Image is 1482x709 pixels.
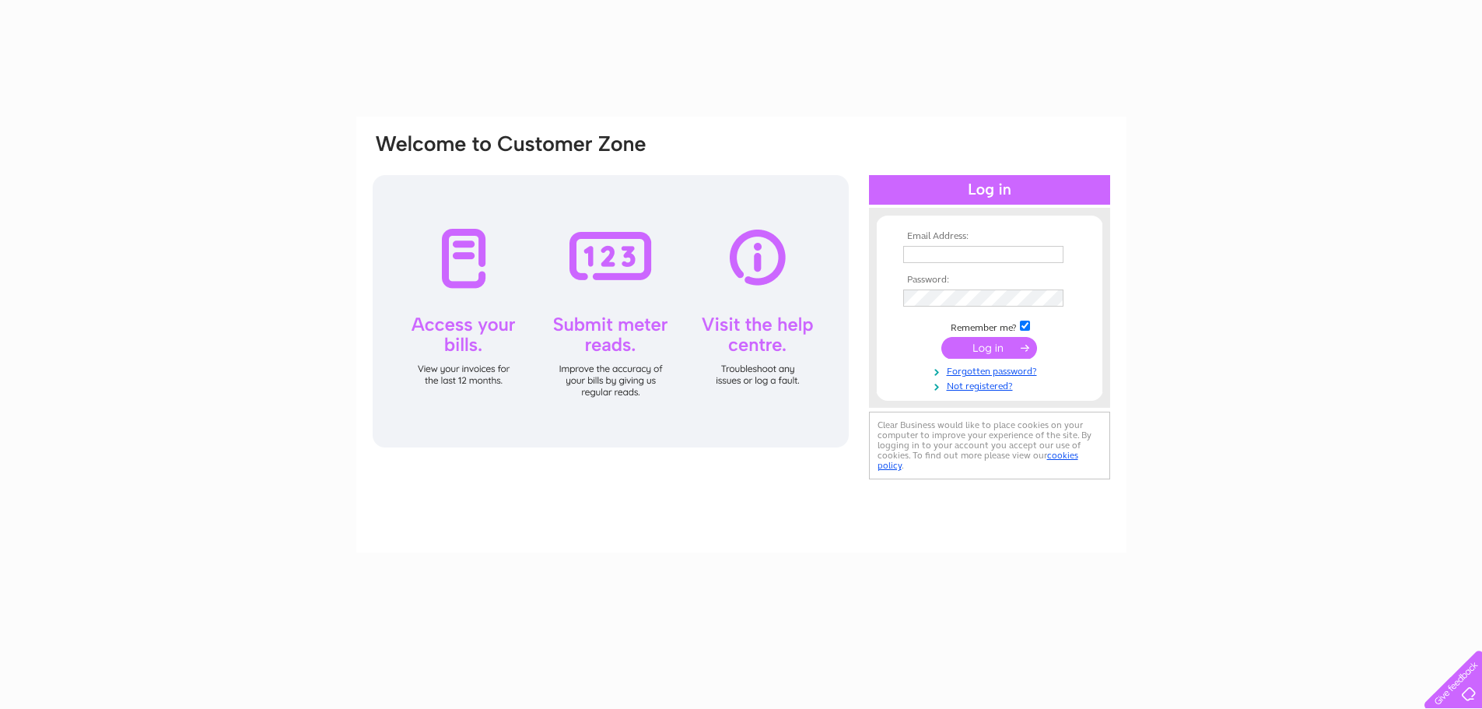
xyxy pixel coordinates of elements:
th: Password: [899,275,1080,286]
td: Remember me? [899,318,1080,334]
a: Not registered? [903,377,1080,392]
input: Submit [941,337,1037,359]
th: Email Address: [899,231,1080,242]
div: Clear Business would like to place cookies on your computer to improve your experience of the sit... [869,412,1110,479]
a: Forgotten password? [903,363,1080,377]
a: cookies policy [878,450,1078,471]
